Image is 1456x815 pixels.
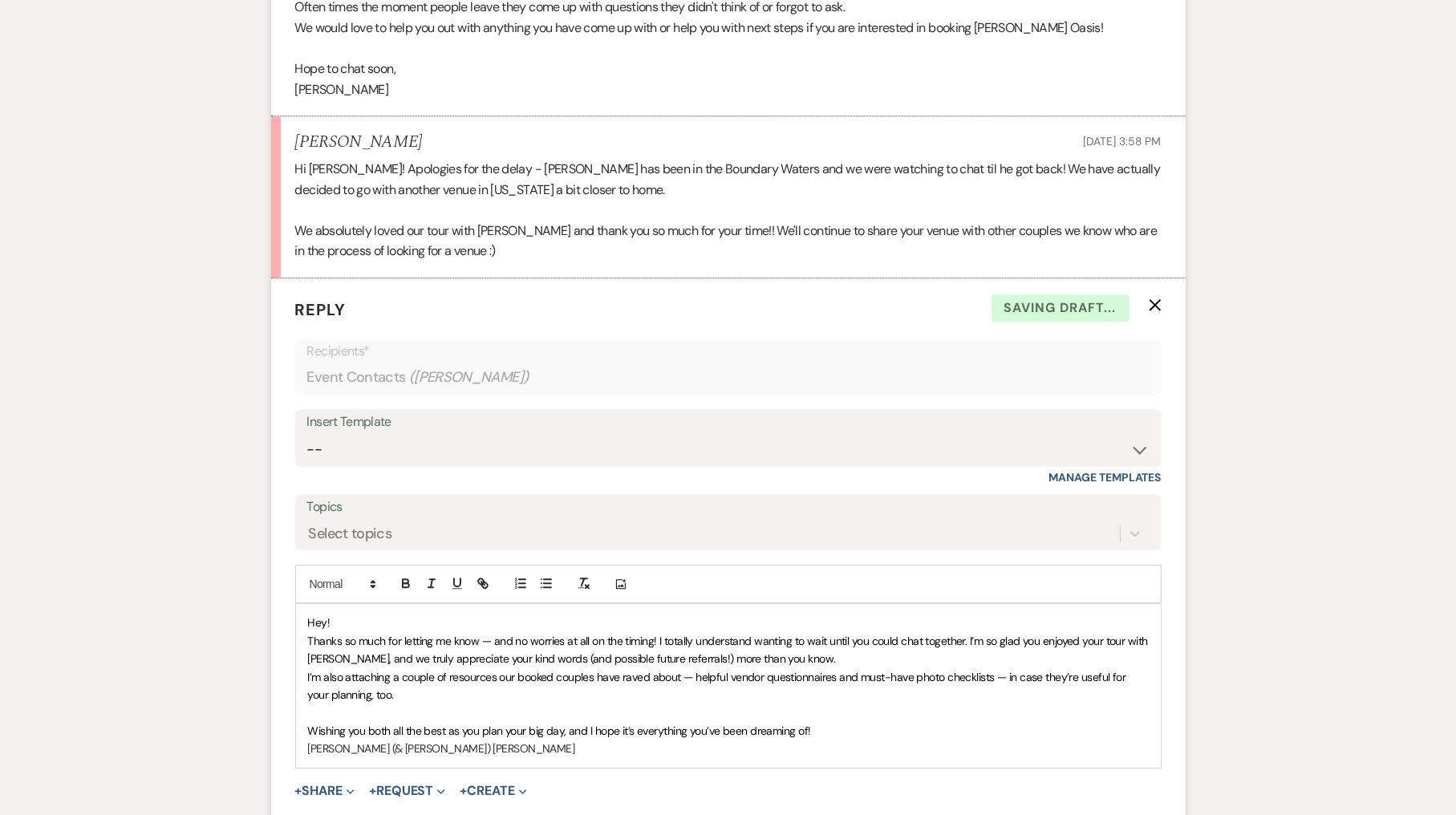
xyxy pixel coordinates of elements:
div: Insert Template [307,411,1150,434]
span: + [460,785,467,797]
div: Select topics [309,523,392,545]
span: [DATE] 3:58 PM [1083,134,1161,148]
div: Event Contacts [307,362,1150,393]
p: [PERSON_NAME] [295,79,1162,100]
span: Wishing you both all the best as you plan your big day, and I hope it’s everything you’ve been dr... [308,724,811,738]
h5: [PERSON_NAME] [295,132,423,152]
button: Create [460,785,526,797]
span: + [295,785,302,797]
span: Thanks so much for letting me know — and no worries at all on the timing! I totally understand wa... [308,634,1151,666]
p: We would love to help you out with anything you have come up with or help you with next steps if ... [295,18,1162,39]
p: [PERSON_NAME] (& [PERSON_NAME]) [PERSON_NAME] [308,740,1149,757]
p: We absolutely loved our tour with [PERSON_NAME] and thank you so much for your time!! We'll conti... [295,221,1162,262]
p: Hi [PERSON_NAME]! Apologies for the delay - [PERSON_NAME] has been in the Boundary Waters and we ... [295,159,1162,200]
span: I’m also attaching a couple of resources our booked couples have raved about — helpful vendor que... [308,670,1129,702]
label: Topics [307,496,1150,519]
span: Saving draft... [992,294,1130,322]
span: ( [PERSON_NAME] ) [409,367,529,388]
span: Hey! [308,615,331,630]
p: Hope to chat soon, [295,59,1162,79]
span: Reply [295,299,347,320]
a: Manage Templates [1049,470,1162,485]
button: Request [369,785,445,797]
span: + [369,785,376,797]
p: Recipients* [307,341,1150,362]
button: Share [295,785,355,797]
